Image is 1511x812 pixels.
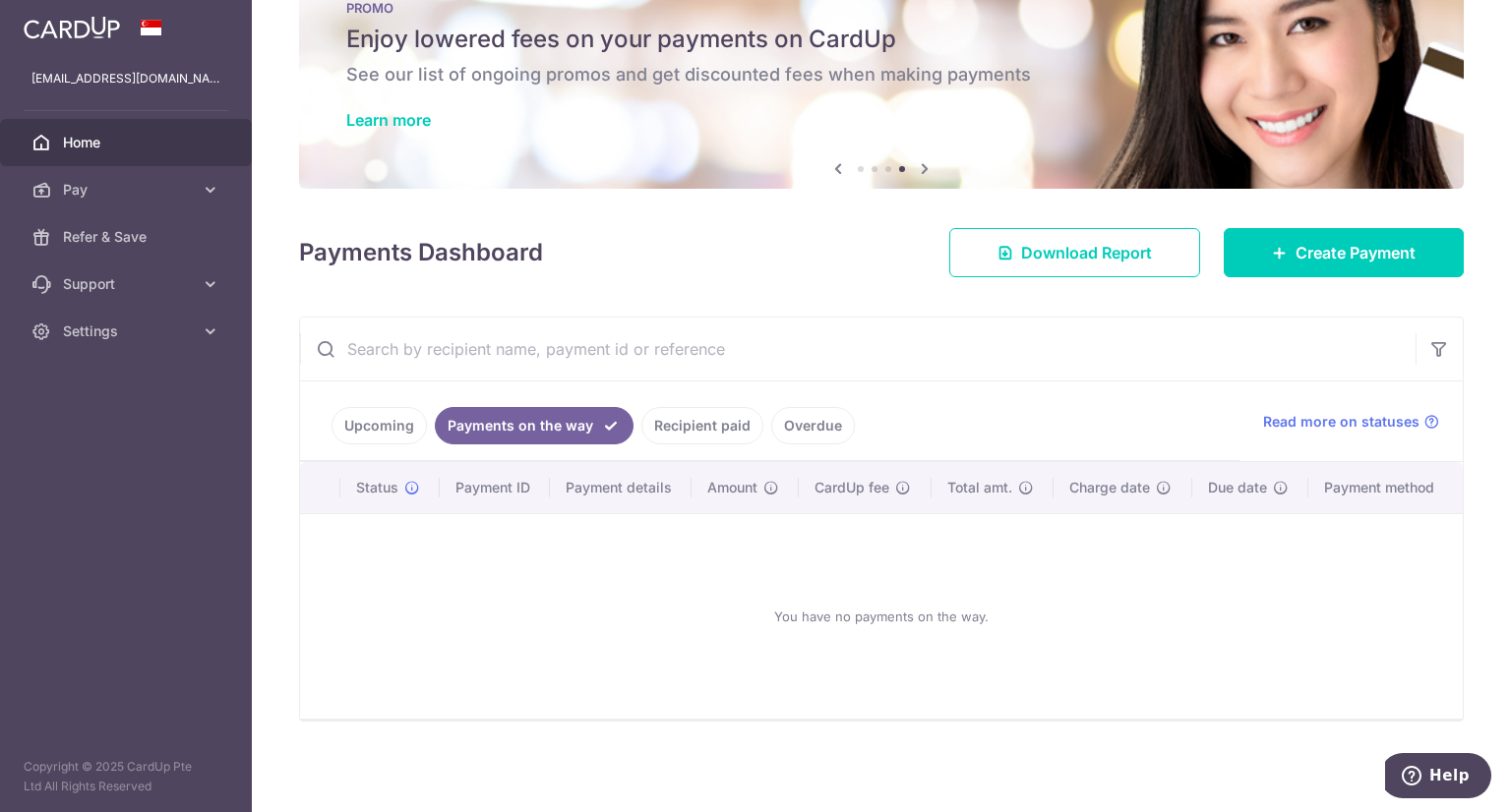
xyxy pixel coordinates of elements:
[550,462,693,513] th: Payment details
[641,407,763,444] a: Recipient paid
[356,478,398,497] span: Status
[63,180,193,200] span: Pay
[435,407,634,444] a: Payments on the way
[324,530,1439,703] div: You have no payments on the way.
[1385,753,1491,802] iframe: Opens a widget where you can find more information
[63,227,193,247] span: Refer & Save
[63,274,193,294] span: Support
[332,407,427,444] a: Upcoming
[346,63,1417,87] h6: See our list of ongoing promos and get discounted fees when making payments
[707,478,757,497] span: Amount
[63,321,193,341] span: Settings
[1208,478,1267,497] span: Due date
[815,478,889,497] span: CardUp fee
[1069,478,1150,497] span: Charge date
[1308,462,1463,513] th: Payment method
[1296,241,1416,264] span: Create Payment
[300,318,1416,380] input: Search by recipient name, payment id or reference
[440,462,550,513] th: Payment ID
[949,228,1200,277] a: Download Report
[24,16,120,39] img: CardUp
[63,133,193,152] span: Home
[31,69,220,88] p: [EMAIL_ADDRESS][DOMAIN_NAME]
[1263,412,1439,432] a: Read more on statuses
[1263,412,1420,432] span: Read more on statuses
[346,110,431,130] a: Learn more
[947,478,1012,497] span: Total amt.
[1021,241,1152,264] span: Download Report
[346,24,1417,55] h5: Enjoy lowered fees on your payments on CardUp
[771,407,855,444] a: Overdue
[1224,228,1464,277] a: Create Payment
[299,235,543,270] h4: Payments Dashboard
